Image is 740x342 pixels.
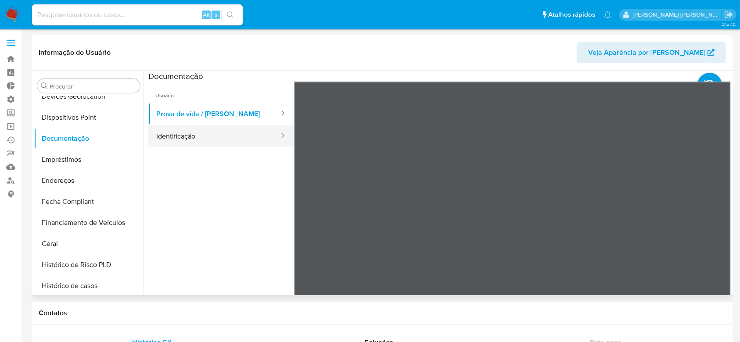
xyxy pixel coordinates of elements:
button: Financiamento de Veículos [34,212,144,233]
h1: Contatos [39,309,726,317]
span: s [215,11,217,19]
button: Procurar [41,82,48,89]
button: Endereços [34,170,144,191]
button: Histórico de Risco PLD [34,254,144,275]
button: Veja Aparência por [PERSON_NAME] [577,42,726,63]
span: Alt [203,11,210,19]
button: Devices Geolocation [34,86,144,107]
button: Empréstimos [34,149,144,170]
button: Histórico de casos [34,275,144,296]
h1: Informação do Usuário [39,48,111,57]
span: Veja Aparência por [PERSON_NAME] [588,42,705,63]
input: Procurar [50,82,137,90]
input: Pesquise usuários ou casos... [32,9,243,21]
button: search-icon [221,9,239,21]
button: Dispositivos Point [34,107,144,128]
button: Documentação [34,128,144,149]
span: Atalhos rápidos [548,10,595,19]
button: Fecha Compliant [34,191,144,212]
a: Notificações [604,11,611,18]
p: andrea.asantos@mercadopago.com.br [633,11,722,19]
a: Sair [724,10,733,19]
button: Geral [34,233,144,254]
